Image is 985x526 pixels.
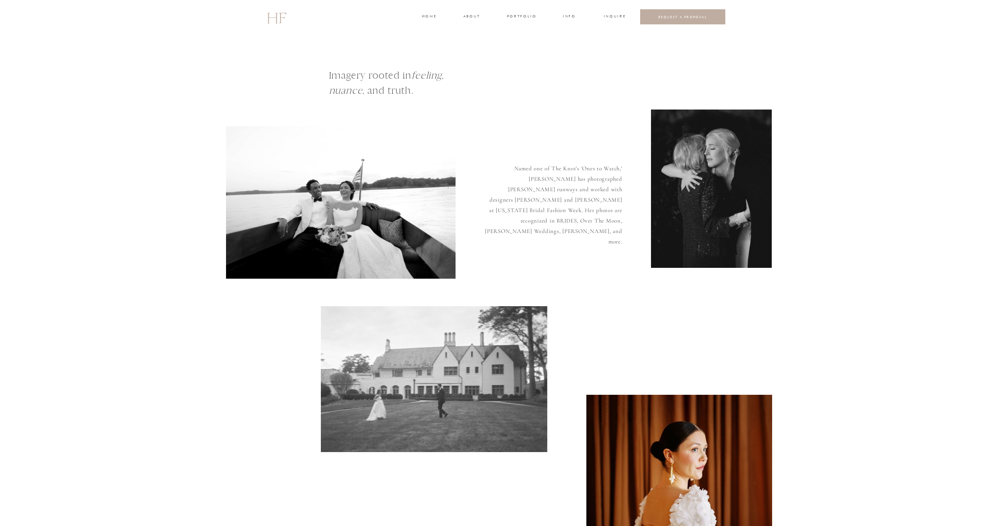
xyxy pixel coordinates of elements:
a: about [463,14,480,21]
i: feeling [411,69,442,81]
h1: Imagery rooted in , , and truth. [329,68,538,114]
p: [PERSON_NAME] is a Destination Fine Art Film Wedding Photographer based in the Southeast, serving... [285,39,701,63]
a: home [422,14,436,21]
p: Named one of The Knot's 'Ones to Watch,' [PERSON_NAME] has photographed [PERSON_NAME] runways and... [485,163,622,243]
a: portfolio [507,14,536,21]
a: HF [267,6,286,28]
a: INQUIRE [604,14,625,21]
a: INFO [562,14,577,21]
i: nuance [329,84,363,96]
a: REQUEST A PROPOSAL [646,15,719,19]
